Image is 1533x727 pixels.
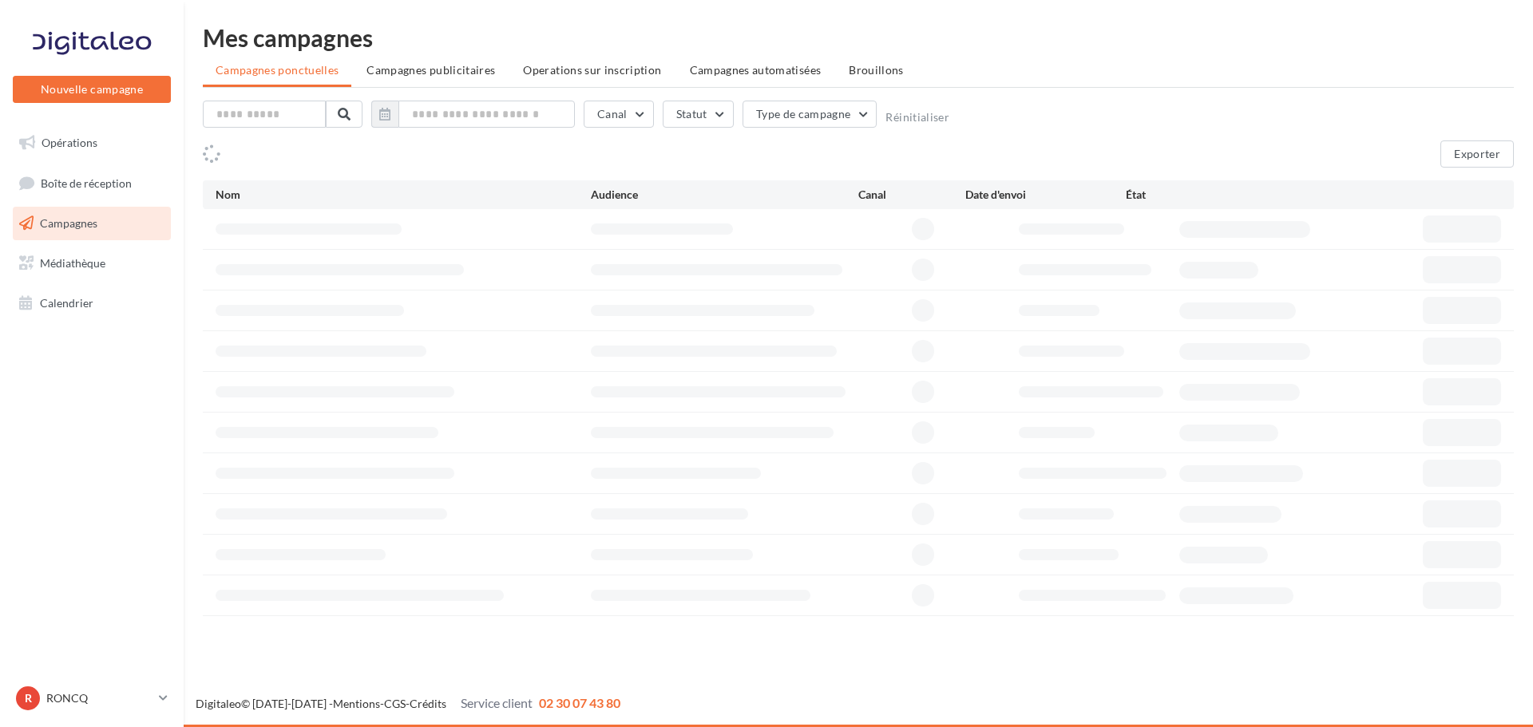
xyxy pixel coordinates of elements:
span: © [DATE]-[DATE] - - - [196,697,620,710]
span: Brouillons [849,63,904,77]
button: Réinitialiser [885,111,949,124]
span: Calendrier [40,295,93,309]
span: Boîte de réception [41,176,132,189]
button: Type de campagne [743,101,877,128]
a: CGS [384,697,406,710]
p: RONCQ [46,690,153,706]
a: Calendrier [10,286,174,320]
span: Operations sur inscription [523,63,661,77]
div: Mes campagnes [203,26,1514,49]
a: R RONCQ [13,683,171,713]
a: Mentions [333,697,380,710]
span: R [25,690,32,706]
div: Nom [216,187,591,203]
span: Campagnes [40,216,97,230]
a: Opérations [10,126,174,160]
button: Exporter [1440,140,1514,168]
span: Opérations [42,136,97,149]
a: Médiathèque [10,247,174,280]
span: Service client [461,695,533,710]
span: Médiathèque [40,256,105,270]
a: Boîte de réception [10,166,174,200]
div: Audience [591,187,858,203]
button: Nouvelle campagne [13,76,171,103]
span: Campagnes publicitaires [366,63,495,77]
div: État [1126,187,1286,203]
span: Campagnes automatisées [690,63,822,77]
a: Digitaleo [196,697,241,710]
button: Canal [584,101,654,128]
span: 02 30 07 43 80 [539,695,620,710]
a: Crédits [410,697,446,710]
div: Canal [858,187,965,203]
div: Date d'envoi [965,187,1126,203]
a: Campagnes [10,207,174,240]
button: Statut [663,101,734,128]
